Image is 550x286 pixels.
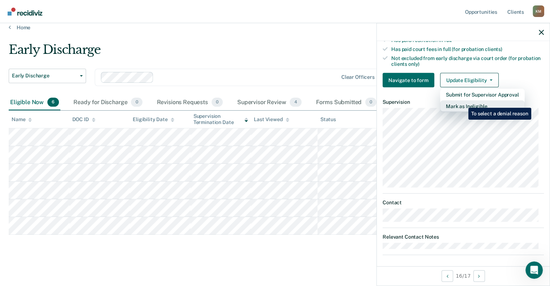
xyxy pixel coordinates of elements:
span: Early Discharge [12,73,77,79]
div: Early Discharge [9,42,421,63]
div: Name [12,116,32,123]
div: Forms Submitted [315,95,378,111]
div: Not excluded from early discharge via court order (for probation clients [391,55,544,67]
button: Profile dropdown button [533,5,544,17]
span: clients) [485,46,502,52]
button: Mark as Ineligible [440,101,525,112]
div: 16 / 17 [377,266,550,285]
button: Update Eligibility [440,73,499,87]
div: Supervisor Review [236,95,303,111]
span: 4 [290,98,301,107]
div: Ready for Discharge [72,95,144,111]
img: Recidiviz [8,8,42,16]
dt: Contact [383,199,544,205]
button: Previous Opportunity [442,270,453,282]
button: Next Opportunity [473,270,485,282]
span: 0 [212,98,223,107]
span: 6 [47,98,59,107]
dt: Supervision [383,99,544,105]
button: Navigate to form [383,73,434,87]
div: Eligibility Date [133,116,174,123]
div: Clear officers [341,74,375,80]
button: Submit for Supervisor Approval [440,89,525,101]
span: 0 [131,98,142,107]
div: Eligible Now [9,95,60,111]
div: DOC ID [72,116,95,123]
div: K M [533,5,544,17]
div: Has paid court fees in full (for probation [391,46,544,52]
dt: Relevant Contact Notes [383,234,544,240]
a: Navigate to form link [383,73,437,87]
iframe: Intercom live chat [525,261,543,279]
div: Revisions Requests [155,95,224,111]
div: Supervision Termination Date [193,113,248,125]
div: Last Viewed [254,116,289,123]
a: Home [9,24,541,31]
div: Status [320,116,336,123]
span: 0 [365,98,376,107]
span: only) [408,61,419,67]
